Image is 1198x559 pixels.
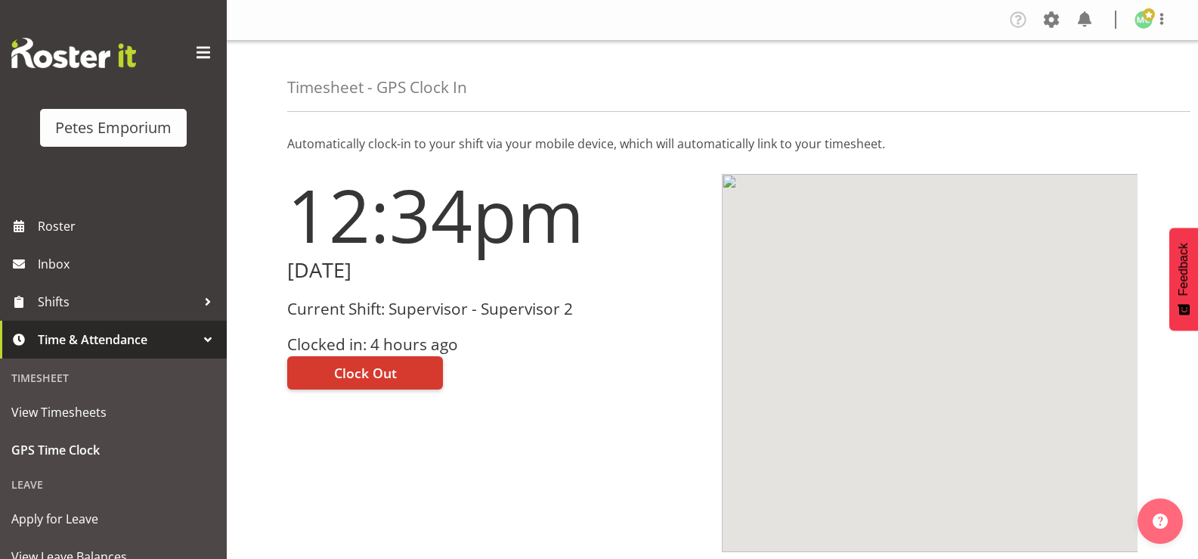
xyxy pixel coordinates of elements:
div: Leave [4,469,223,500]
h3: Clocked in: 4 hours ago [287,336,704,353]
span: View Timesheets [11,401,215,424]
span: Clock Out [334,363,397,383]
h2: [DATE] [287,259,704,282]
button: Clock Out [287,356,443,390]
h1: 12:34pm [287,174,704,256]
img: help-xxl-2.png [1153,514,1168,529]
img: melissa-cowen2635.jpg [1135,11,1153,29]
span: Time & Attendance [38,328,197,351]
h4: Timesheet - GPS Clock In [287,79,467,96]
span: GPS Time Clock [11,439,215,461]
div: Petes Emporium [55,116,172,139]
span: Feedback [1177,243,1190,296]
button: Feedback - Show survey [1169,228,1198,331]
img: Rosterit website logo [11,38,136,68]
h3: Current Shift: Supervisor - Supervisor 2 [287,300,704,318]
a: View Timesheets [4,393,223,431]
span: Roster [38,215,219,238]
div: Timesheet [4,362,223,393]
p: Automatically clock-in to your shift via your mobile device, which will automatically link to you... [287,135,1138,153]
a: Apply for Leave [4,500,223,538]
span: Inbox [38,253,219,275]
span: Shifts [38,290,197,313]
span: Apply for Leave [11,508,215,530]
a: GPS Time Clock [4,431,223,469]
